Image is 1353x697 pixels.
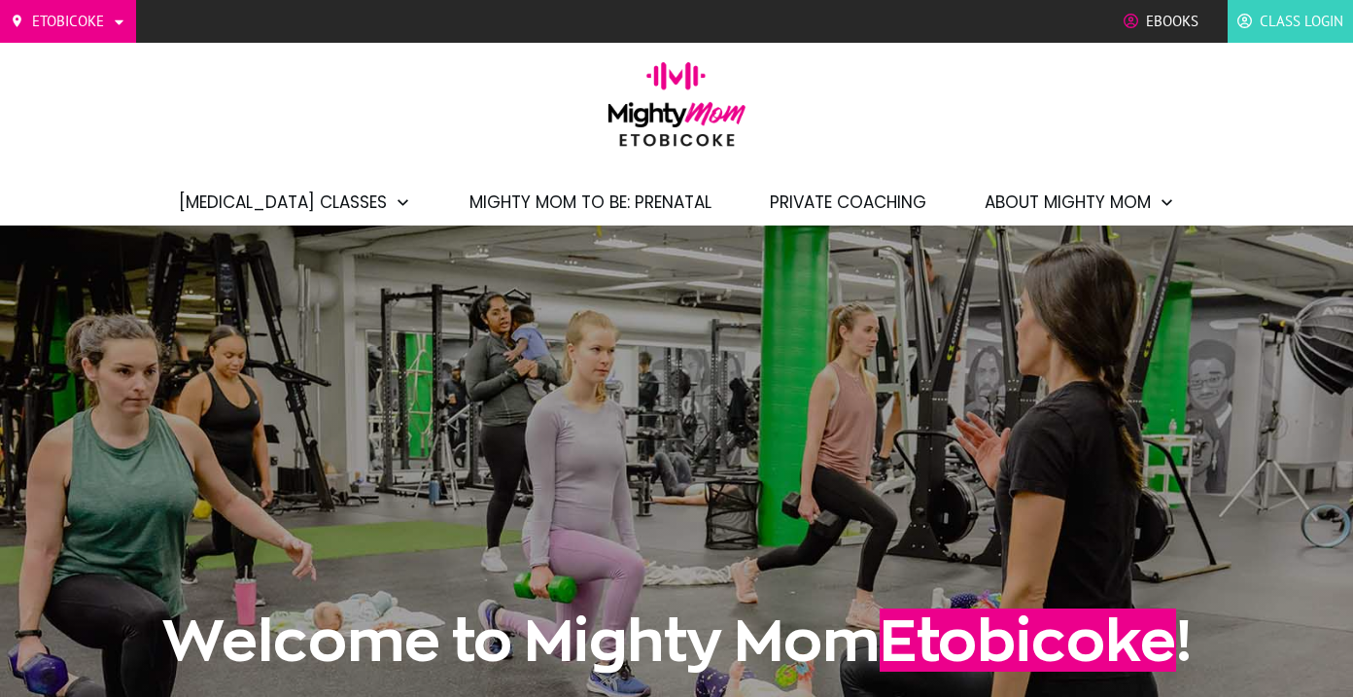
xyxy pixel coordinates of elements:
[1124,7,1198,36] a: Ebooks
[880,609,1176,672] span: Etobicoke
[469,186,711,219] a: Mighty Mom to Be: Prenatal
[10,7,126,36] a: Etobicoke
[770,186,926,219] a: Private Coaching
[985,186,1175,219] a: About Mighty Mom
[985,186,1151,219] span: About Mighty Mom
[32,7,104,36] span: Etobicoke
[179,186,387,219] span: [MEDICAL_DATA] Classes
[1237,7,1343,36] a: Class Login
[1260,7,1343,36] span: Class Login
[1146,7,1198,36] span: Ebooks
[179,186,411,219] a: [MEDICAL_DATA] Classes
